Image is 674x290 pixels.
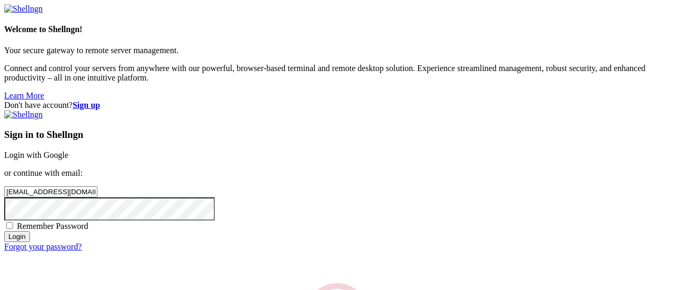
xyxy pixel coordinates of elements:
p: or continue with email: [4,168,670,178]
p: Your secure gateway to remote server management. [4,46,670,55]
a: Learn More [4,91,44,100]
a: Sign up [73,101,100,109]
div: Don't have account? [4,101,670,110]
input: Email address [4,186,97,197]
p: Connect and control your servers from anywhere with our powerful, browser-based terminal and remo... [4,64,670,83]
a: Login with Google [4,151,68,159]
img: Shellngn [4,110,43,119]
span: Remember Password [17,222,88,231]
input: Remember Password [6,222,13,229]
h4: Welcome to Shellngn! [4,25,670,34]
a: Forgot your password? [4,242,82,251]
h3: Sign in to Shellngn [4,129,670,141]
input: Login [4,231,30,242]
img: Shellngn [4,4,43,14]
